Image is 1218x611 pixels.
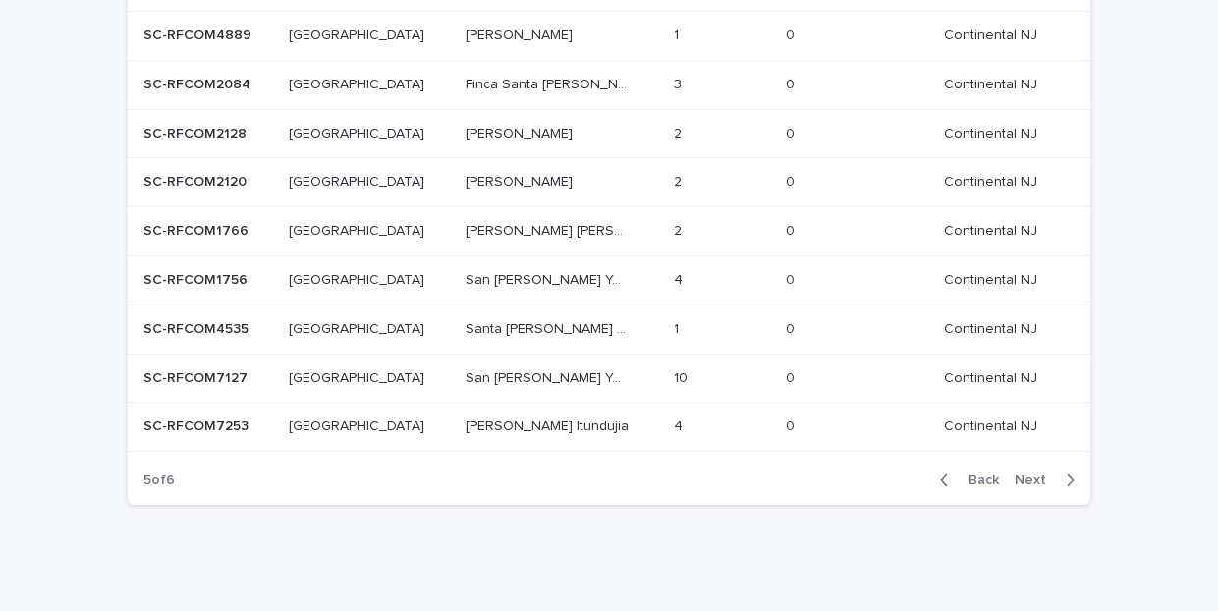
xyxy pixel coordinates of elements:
[786,415,799,435] p: 0
[786,170,799,191] p: 0
[143,219,252,240] p: SC-RFCOM1766
[128,305,1090,354] tr: SC-RFCOM4535SC-RFCOM4535 [GEOGRAPHIC_DATA][GEOGRAPHIC_DATA] Santa [PERSON_NAME] Ozolotepec Especi...
[466,366,634,387] p: San [PERSON_NAME] Yosotatu
[674,219,686,240] p: 2
[289,317,428,338] p: [GEOGRAPHIC_DATA]
[944,219,1041,240] p: Continental NJ
[289,73,428,93] p: [GEOGRAPHIC_DATA]
[786,317,799,338] p: 0
[128,354,1090,403] tr: SC-RFCOM7127SC-RFCOM7127 [GEOGRAPHIC_DATA][GEOGRAPHIC_DATA] San [PERSON_NAME] YosotatuSan [PERSON...
[786,24,799,44] p: 0
[289,366,428,387] p: [GEOGRAPHIC_DATA]
[944,170,1041,191] p: Continental NJ
[128,255,1090,305] tr: SC-RFCOM1756SC-RFCOM1756 [GEOGRAPHIC_DATA][GEOGRAPHIC_DATA] San [PERSON_NAME] YosotatuSan [PERSON...
[786,268,799,289] p: 0
[289,268,428,289] p: [GEOGRAPHIC_DATA]
[944,317,1041,338] p: Continental NJ
[143,122,250,142] p: SC-RFCOM2128
[674,73,686,93] p: 3
[289,170,428,191] p: [GEOGRAPHIC_DATA]
[143,317,252,338] p: SC-RFCOM4535
[466,24,577,44] p: [PERSON_NAME]
[674,268,687,289] p: 4
[289,415,428,435] p: [GEOGRAPHIC_DATA]
[143,415,252,435] p: SC-RFCOM7253
[944,122,1041,142] p: Continental NJ
[944,366,1041,387] p: Continental NJ
[944,415,1041,435] p: Continental NJ
[143,268,251,289] p: SC-RFCOM1756
[143,24,255,44] p: SC-RFCOM4889
[143,73,254,93] p: SC-RFCOM2084
[466,219,634,240] p: Armando Arturo Castro Castro
[143,170,250,191] p: SC-RFCOM2120
[957,473,999,487] span: Back
[466,268,634,289] p: San [PERSON_NAME] Yosotatu
[674,366,692,387] p: 10
[466,122,577,142] p: Honorato Aparicio Vasquez
[289,122,428,142] p: [GEOGRAPHIC_DATA]
[466,170,577,191] p: [PERSON_NAME]
[1015,473,1058,487] span: Next
[466,415,633,435] p: [PERSON_NAME] Itundujia
[786,366,799,387] p: 0
[674,122,686,142] p: 2
[674,317,683,338] p: 1
[674,24,683,44] p: 1
[944,24,1041,44] p: Continental NJ
[944,73,1041,93] p: Continental NJ
[786,73,799,93] p: 0
[128,11,1090,60] tr: SC-RFCOM4889SC-RFCOM4889 [GEOGRAPHIC_DATA][GEOGRAPHIC_DATA] [PERSON_NAME][PERSON_NAME] 11 00 Cont...
[128,158,1090,207] tr: SC-RFCOM2120SC-RFCOM2120 [GEOGRAPHIC_DATA][GEOGRAPHIC_DATA] [PERSON_NAME][PERSON_NAME] 22 00 Cont...
[128,60,1090,109] tr: SC-RFCOM2084SC-RFCOM2084 [GEOGRAPHIC_DATA][GEOGRAPHIC_DATA] Finca Santa [PERSON_NAME] #3Finca San...
[128,109,1090,158] tr: SC-RFCOM2128SC-RFCOM2128 [GEOGRAPHIC_DATA][GEOGRAPHIC_DATA] [PERSON_NAME][PERSON_NAME] 22 00 Cont...
[786,122,799,142] p: 0
[786,219,799,240] p: 0
[1007,472,1090,489] button: Next
[289,219,428,240] p: [GEOGRAPHIC_DATA]
[128,403,1090,452] tr: SC-RFCOM7253SC-RFCOM7253 [GEOGRAPHIC_DATA][GEOGRAPHIC_DATA] [PERSON_NAME] Itundujia[PERSON_NAME] ...
[924,472,1007,489] button: Back
[128,457,191,505] p: 5 of 6
[466,73,634,93] p: Finca Santa [PERSON_NAME] #3
[466,317,634,338] p: Santa Cruz Ozolotepec Especial
[128,207,1090,256] tr: SC-RFCOM1766SC-RFCOM1766 [GEOGRAPHIC_DATA][GEOGRAPHIC_DATA] [PERSON_NAME] [PERSON_NAME] [PERSON_N...
[674,415,687,435] p: 4
[944,268,1041,289] p: Continental NJ
[143,366,251,387] p: SC-RFCOM7127
[289,24,428,44] p: [GEOGRAPHIC_DATA]
[674,170,686,191] p: 2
